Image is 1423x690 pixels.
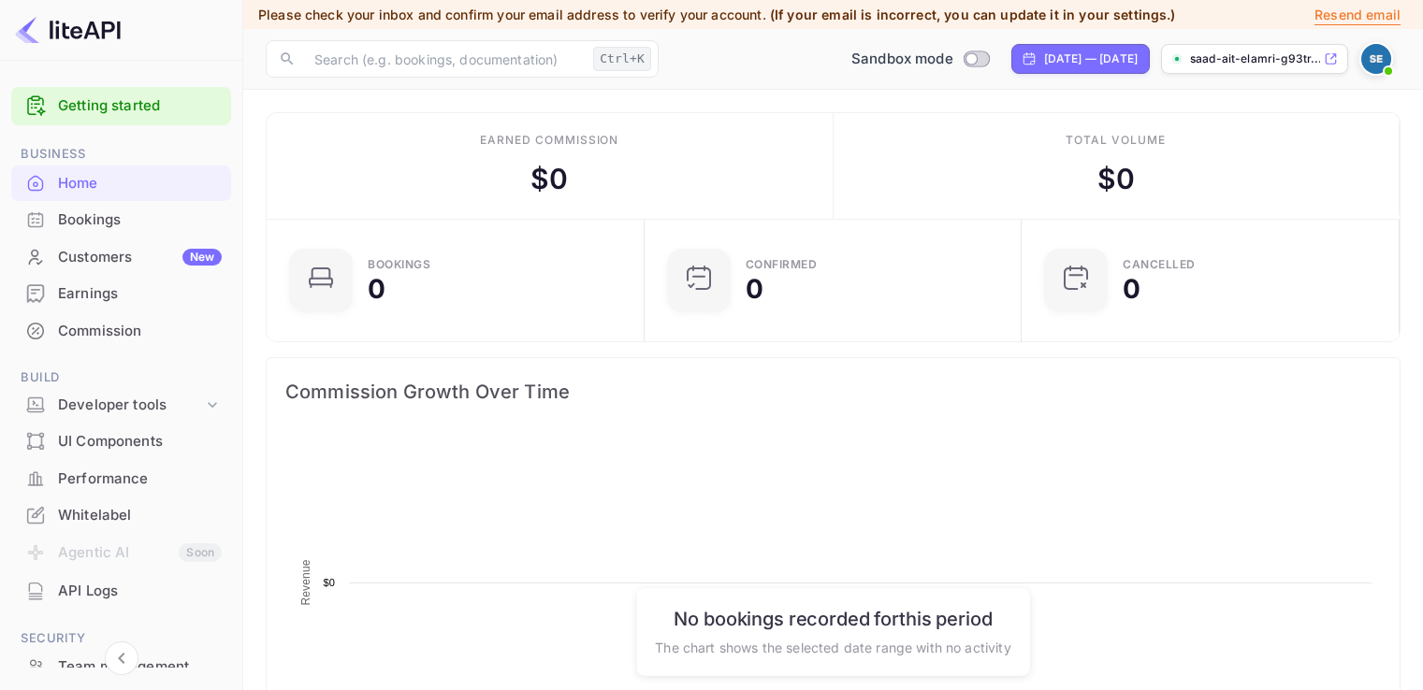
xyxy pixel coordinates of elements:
[1011,44,1150,74] div: Click to change the date range period
[655,607,1010,629] h6: No bookings recorded for this period
[770,7,1176,22] span: (If your email is incorrect, you can update it in your settings.)
[1123,259,1196,270] div: CANCELLED
[303,40,586,78] input: Search (e.g. bookings, documentation)
[11,87,231,125] div: Getting started
[746,259,818,270] div: Confirmed
[11,202,231,238] div: Bookings
[11,239,231,274] a: CustomersNew
[851,49,953,70] span: Sandbox mode
[11,239,231,276] div: CustomersNew
[11,497,231,534] div: Whitelabel
[11,497,231,532] a: Whitelabel
[58,468,222,490] div: Performance
[11,367,231,388] span: Build
[1123,276,1140,302] div: 0
[655,637,1010,656] p: The chart shows the selected date range with no activity
[1097,158,1135,200] div: $ 0
[480,132,618,149] div: Earned commission
[530,158,568,200] div: $ 0
[58,209,222,231] div: Bookings
[11,313,231,350] div: Commission
[105,641,138,675] button: Collapse navigation
[11,461,231,497] div: Performance
[58,431,222,453] div: UI Components
[15,15,121,45] img: LiteAPI logo
[1044,50,1138,67] div: [DATE] — [DATE]
[11,202,231,237] a: Bookings
[11,313,231,348] a: Commission
[58,321,222,342] div: Commission
[323,577,335,588] text: $0
[11,144,231,165] span: Business
[11,573,231,610] div: API Logs
[11,424,231,460] div: UI Components
[58,95,222,117] a: Getting started
[58,505,222,526] div: Whitelabel
[11,389,231,422] div: Developer tools
[11,649,231,683] a: Team management
[58,656,222,678] div: Team management
[11,461,231,496] a: Performance
[11,628,231,649] span: Security
[746,276,763,302] div: 0
[58,283,222,305] div: Earnings
[58,581,222,602] div: API Logs
[11,276,231,312] div: Earnings
[844,49,996,70] div: Switch to Production mode
[11,573,231,608] a: API Logs
[11,424,231,458] a: UI Components
[258,7,766,22] span: Please check your inbox and confirm your email address to verify your account.
[368,259,430,270] div: Bookings
[1066,132,1166,149] div: Total volume
[1190,50,1320,67] p: saad-ait-elamri-g93tr....
[11,165,231,202] div: Home
[1314,5,1401,25] p: Resend email
[593,47,651,71] div: Ctrl+K
[368,276,385,302] div: 0
[58,395,203,416] div: Developer tools
[58,247,222,268] div: Customers
[1361,44,1391,74] img: Saad Ait Elamri
[285,377,1381,407] span: Commission Growth Over Time
[58,173,222,194] div: Home
[11,276,231,310] a: Earnings
[11,165,231,200] a: Home
[182,249,222,266] div: New
[299,559,312,605] text: Revenue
